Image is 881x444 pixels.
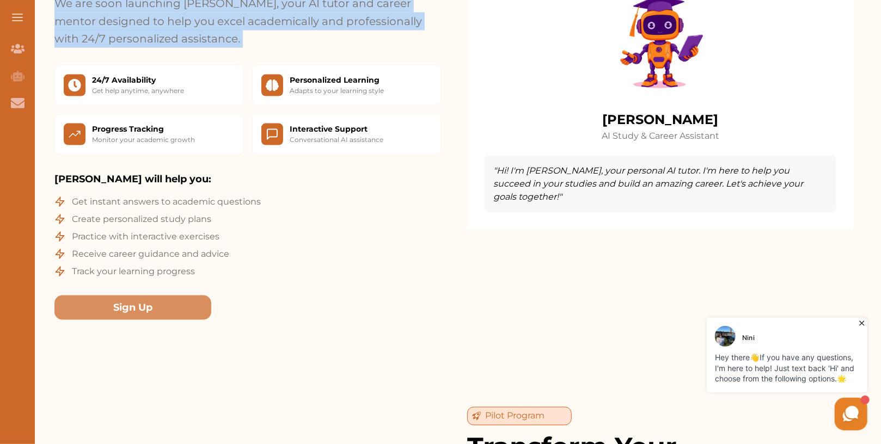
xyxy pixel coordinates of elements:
[290,86,384,96] p: Adapts to your learning style
[620,315,870,433] iframe: HelpCrunch
[72,213,211,226] span: Create personalized study plans
[485,110,836,129] h3: [PERSON_NAME]
[290,124,383,135] h3: Interactive Support
[92,124,195,135] h3: Progress Tracking
[92,75,184,86] h3: 24/7 Availability
[92,135,195,145] p: Monitor your academic growth
[467,407,572,425] div: Pilot Program
[54,295,211,320] button: Sign Up
[493,164,828,203] p: "Hi! I'm [PERSON_NAME], your personal AI tutor. I'm here to help you succeed in your studies and ...
[485,129,836,143] p: AI Study & Career Assistant
[72,230,219,243] span: Practice with interactive exercises
[72,265,195,278] span: Track your learning progress
[290,75,384,86] h3: Personalized Learning
[72,195,261,208] span: Get instant answers to academic questions
[92,86,184,96] p: Get help anytime, anywhere
[290,135,383,145] p: Conversational AI assistance
[72,248,229,261] span: Receive career guidance and advice
[54,172,441,187] h3: [PERSON_NAME] will help you:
